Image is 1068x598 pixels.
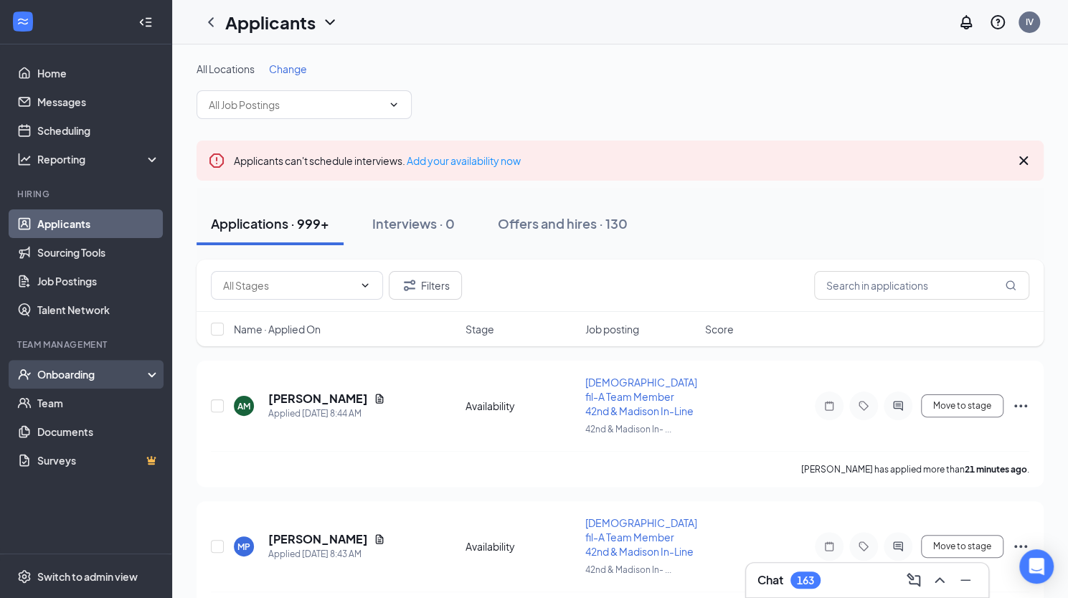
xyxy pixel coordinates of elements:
[989,14,1006,31] svg: QuestionInfo
[37,389,160,417] a: Team
[855,541,872,552] svg: Tag
[921,394,1003,417] button: Move to stage
[797,574,814,587] div: 163
[1026,16,1034,28] div: IV
[585,424,671,435] span: 42nd & Madison In- ...
[498,214,628,232] div: Offers and hires · 130
[374,393,385,404] svg: Document
[37,116,160,145] a: Scheduling
[37,569,138,584] div: Switch to admin view
[889,541,907,552] svg: ActiveChat
[821,541,838,552] svg: Note
[268,547,385,561] div: Applied [DATE] 8:43 AM
[268,407,385,421] div: Applied [DATE] 8:44 AM
[921,535,1003,558] button: Move to stage
[902,569,925,592] button: ComposeMessage
[208,152,225,169] svg: Error
[269,62,307,75] span: Change
[801,463,1029,475] p: [PERSON_NAME] has applied more than .
[37,152,161,166] div: Reporting
[957,571,974,589] svg: Minimize
[225,10,316,34] h1: Applicants
[958,14,975,31] svg: Notifications
[209,97,382,113] input: All Job Postings
[37,59,160,87] a: Home
[585,322,639,336] span: Job posting
[401,277,418,294] svg: Filter
[389,271,462,300] button: Filter Filters
[37,367,148,381] div: Onboarding
[234,322,321,336] span: Name · Applied On
[37,417,160,446] a: Documents
[16,14,30,29] svg: WorkstreamLogo
[705,322,734,336] span: Score
[905,571,922,589] svg: ComposeMessage
[211,214,329,232] div: Applications · 999+
[37,446,160,475] a: SurveysCrown
[928,569,951,592] button: ChevronUp
[931,571,948,589] svg: ChevronUp
[202,14,219,31] svg: ChevronLeft
[197,62,255,75] span: All Locations
[17,338,157,351] div: Team Management
[466,539,577,554] div: Availability
[17,188,157,200] div: Hiring
[37,87,160,116] a: Messages
[965,464,1027,475] b: 21 minutes ago
[138,15,153,29] svg: Collapse
[954,569,977,592] button: Minimize
[855,400,872,412] svg: Tag
[814,271,1029,300] input: Search in applications
[17,367,32,381] svg: UserCheck
[37,295,160,324] a: Talent Network
[1019,549,1054,584] div: Open Intercom Messenger
[1012,538,1029,555] svg: Ellipses
[757,572,783,588] h3: Chat
[237,541,250,553] div: MP
[889,400,907,412] svg: ActiveChat
[821,400,838,412] svg: Note
[234,154,521,167] span: Applicants can't schedule interviews.
[374,533,385,545] svg: Document
[1015,152,1032,169] svg: Cross
[37,267,160,295] a: Job Postings
[268,391,368,407] h5: [PERSON_NAME]
[17,569,32,584] svg: Settings
[268,531,368,547] h5: [PERSON_NAME]
[1012,397,1029,414] svg: Ellipses
[585,376,702,417] span: [DEMOGRAPHIC_DATA]-fil-A Team Member 42nd & Madison In-Line
[37,209,160,238] a: Applicants
[388,99,400,110] svg: ChevronDown
[17,152,32,166] svg: Analysis
[223,277,354,293] input: All Stages
[1005,280,1016,291] svg: MagnifyingGlass
[407,154,521,167] a: Add your availability now
[321,14,339,31] svg: ChevronDown
[359,280,371,291] svg: ChevronDown
[466,322,494,336] span: Stage
[585,516,702,558] span: [DEMOGRAPHIC_DATA]-fil-A Team Member 42nd & Madison In-Line
[372,214,455,232] div: Interviews · 0
[466,399,577,413] div: Availability
[37,238,160,267] a: Sourcing Tools
[237,400,250,412] div: AM
[585,564,671,575] span: 42nd & Madison In- ...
